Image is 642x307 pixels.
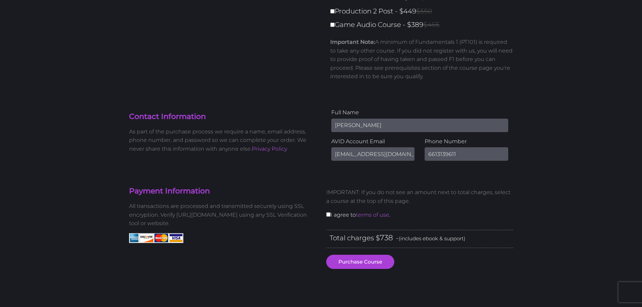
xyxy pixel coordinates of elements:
span: $465 [423,21,439,29]
label: Full Name [331,108,508,117]
input: Game Audio Course - $389$465 [330,23,335,27]
h4: Payment Information [129,186,316,196]
h4: Contact Information [129,112,316,122]
div: I agree to . [321,183,518,229]
p: A minimum of Fundamentals 1 (PT101) is required to take any other course. If you did not register... [330,38,513,81]
span: (includes ebook & support) [399,235,465,242]
input: Production 2 Post - $449$550 [330,9,335,13]
label: Production 2 Post - $449 [330,5,517,17]
span: $550 [416,7,432,15]
p: All transactions are processed and transmitted securely using SSL encryption. Verify [URL][DOMAIN... [129,202,316,228]
div: Total charges $ - [326,230,513,248]
strong: Important Note: [330,39,375,45]
button: Purchase Course [326,255,394,269]
a: terms of use [356,212,389,218]
label: Game Audio Course - $389 [330,19,517,31]
p: IMPORTANT: If you do not see an amount next to total charges, select a course at the top of this ... [326,188,513,205]
label: Phone Number [425,137,508,146]
label: AVID Account Email [331,137,415,146]
a: Privacy Policy [252,146,287,152]
img: American Express, Discover, MasterCard, Visa [129,233,183,243]
p: As part of the purchase process we require a name, email address, phone number, and password so w... [129,127,316,153]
